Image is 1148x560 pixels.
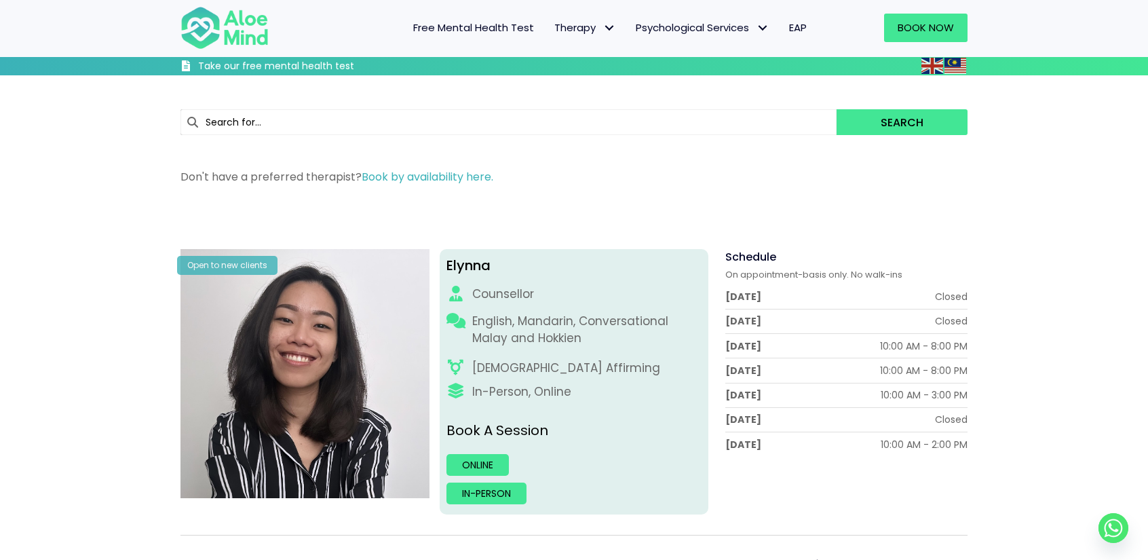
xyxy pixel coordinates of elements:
span: EAP [789,20,807,35]
a: Online [446,454,509,476]
input: Search for... [180,109,837,135]
a: Book Now [884,14,968,42]
div: [DATE] [725,388,761,402]
a: Take our free mental health test [180,60,427,75]
img: Elynna Counsellor [180,249,429,498]
img: Aloe mind Logo [180,5,269,50]
a: Book by availability here. [362,169,493,185]
div: [DATE] [725,314,761,328]
nav: Menu [286,14,817,42]
div: 10:00 AM - 8:00 PM [880,364,968,377]
a: TherapyTherapy: submenu [544,14,626,42]
div: Counsellor [472,286,534,303]
div: Elynna [446,256,702,276]
a: EAP [779,14,817,42]
p: Don't have a preferred therapist? [180,169,968,185]
div: [DATE] [725,364,761,377]
div: [DEMOGRAPHIC_DATA] Affirming [472,360,660,377]
a: Free Mental Health Test [403,14,544,42]
span: Therapy: submenu [599,18,619,38]
div: 10:00 AM - 8:00 PM [880,339,968,353]
div: 10:00 AM - 2:00 PM [881,438,968,451]
a: In-person [446,483,527,504]
span: Free Mental Health Test [413,20,534,35]
a: English [921,58,944,73]
span: Psychological Services [636,20,769,35]
div: [DATE] [725,290,761,303]
button: Search [837,109,968,135]
span: Psychological Services: submenu [752,18,772,38]
div: Closed [935,413,968,426]
div: Closed [935,290,968,303]
p: English, Mandarin, Conversational Malay and Hokkien [472,313,702,346]
div: [DATE] [725,339,761,353]
p: Book A Session [446,421,702,441]
div: Closed [935,314,968,328]
a: Malay [944,58,968,73]
div: Open to new clients [177,256,278,274]
div: 10:00 AM - 3:00 PM [881,388,968,402]
span: Schedule [725,249,776,265]
img: en [921,58,943,74]
span: Therapy [554,20,615,35]
h3: Take our free mental health test [198,60,427,73]
div: In-Person, Online [472,384,571,400]
a: Whatsapp [1098,513,1128,543]
img: ms [944,58,966,74]
span: Book Now [898,20,954,35]
a: Psychological ServicesPsychological Services: submenu [626,14,779,42]
span: On appointment-basis only. No walk-ins [725,268,902,281]
div: [DATE] [725,438,761,451]
div: [DATE] [725,413,761,426]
